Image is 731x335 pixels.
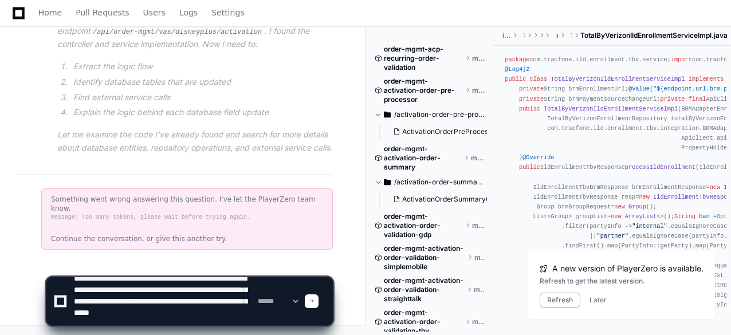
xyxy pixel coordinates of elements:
span: enrollment [556,31,558,40]
li: Identify database tables that are updated [70,76,333,89]
span: new [614,203,624,210]
span: /activation-order-summary/src/main/java/com/tracfone/activation/order/summary/controller [394,178,485,187]
div: Something went wrong answering this question. I've let the PlayerZero team know. [51,195,323,213]
div: Continue the conversation, or give this another try. [51,234,323,243]
span: master [471,153,485,163]
span: ActivationOrderPreProcessorController.java [402,127,546,136]
li: Explain the logic behind each database field update [70,106,333,119]
div: Message: Too many tokens, please wait before trying again. [51,213,323,222]
span: @Log4j2 [505,66,529,73]
span: processIldEnrollment [625,164,695,171]
p: The user is asking for a detailed analysis of the Disney Plus activation endpoint . I found the c... [57,11,333,51]
span: order-mgmt-activation-order-summary [384,144,462,172]
span: public [505,76,526,82]
span: Pull Requests [76,9,129,16]
span: order-mgmt-activation-order-validation-simplemobile [384,244,465,271]
span: implements [689,76,724,82]
span: TotalByVerizonIldEnrollmentServiceImpl [544,105,678,112]
span: Settings [211,9,244,16]
li: Find external service calls [70,91,333,104]
span: ActivationOrderSummaryController.java [402,195,533,204]
span: "partner" [597,232,628,239]
button: /activation-order-summary/src/main/java/com/tracfone/activation/order/summary/controller [375,173,485,191]
button: /activation-order-pre-processor/src/main/java/com/tracfone/activation/order/pre/processor/controller [375,105,485,124]
span: A new version of PlayerZero is available. [552,263,704,274]
svg: Directory [384,175,391,189]
span: Group [628,203,646,210]
div: Refresh to get the latest version. [540,277,704,286]
span: String [674,213,695,220]
code: /api/order-mgmt/vas/disneyplus/activation [91,27,264,37]
span: Users [143,9,166,16]
svg: Directory [384,108,391,121]
button: ActivationOrderSummaryController.java [388,191,487,207]
span: Home [38,9,62,16]
span: order-mgmt-activation-order-validation-gdp [384,212,463,239]
span: package [505,56,529,63]
span: private [519,85,544,92]
span: public [519,105,540,112]
span: "internal" [632,223,667,230]
span: master [472,86,485,95]
button: Later [589,295,607,305]
span: new [611,213,621,220]
span: new [710,183,720,190]
span: @Override [522,154,554,161]
span: ban [699,213,709,220]
span: Logs [179,9,198,16]
span: master [472,221,485,230]
span: ArrayList [625,213,657,220]
span: public [519,164,540,171]
span: ild-enrollment-tbv [502,31,510,40]
li: Extract the logic flow [70,60,333,73]
span: final [689,95,706,102]
span: = [713,213,717,220]
span: import [671,56,692,63]
span: private [660,95,685,102]
span: /activation-order-pre-processor/src/main/java/com/tracfone/activation/order/pre/processor/controller [394,110,485,119]
span: master [472,54,485,63]
span: private [519,95,544,102]
span: TotalByVerizonIldEnrollmentServiceImpl [551,76,685,82]
span: order-mgmt-acp-recurring-order-validation [384,45,463,72]
span: order-mgmt-activation-order-pre-processor [384,77,463,104]
span: master [474,253,485,262]
p: Let me examine the code I've already found and search for more details about database entities, r... [57,128,333,155]
button: Refresh [540,293,580,308]
span: new [639,193,649,200]
span: TotalByVerizonIldEnrollmentServiceImpl.java [580,31,728,40]
button: ActivationOrderPreProcessorController.java [388,124,487,140]
span: class [529,76,547,82]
